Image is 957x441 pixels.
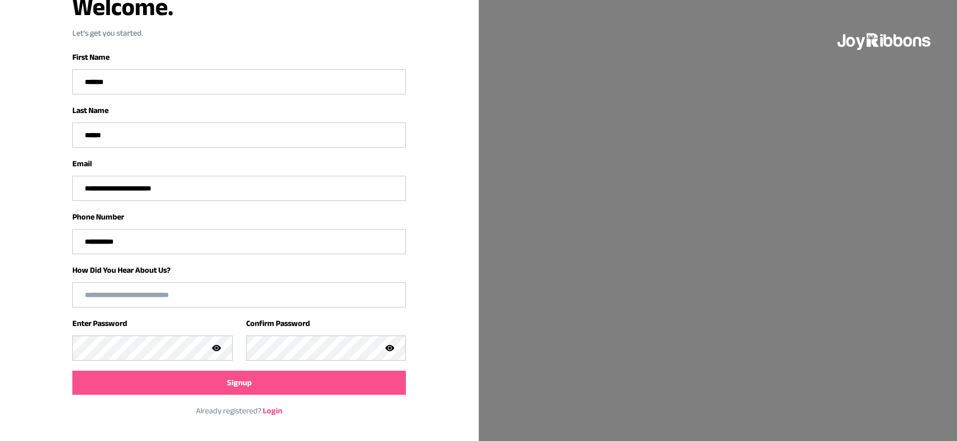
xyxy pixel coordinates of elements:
[72,159,92,168] label: Email
[72,319,127,327] label: Enter Password
[836,24,933,56] img: joyribbons
[246,319,310,327] label: Confirm Password
[72,106,109,115] label: Last Name
[72,27,406,39] p: Let‘s get you started.
[72,53,110,61] label: First Name
[72,405,406,417] p: Already registered?
[263,406,282,415] a: Login
[227,377,252,389] span: Signup
[72,212,124,221] label: Phone Number
[72,266,170,274] label: How Did You Hear About Us?
[72,371,406,395] button: Signup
